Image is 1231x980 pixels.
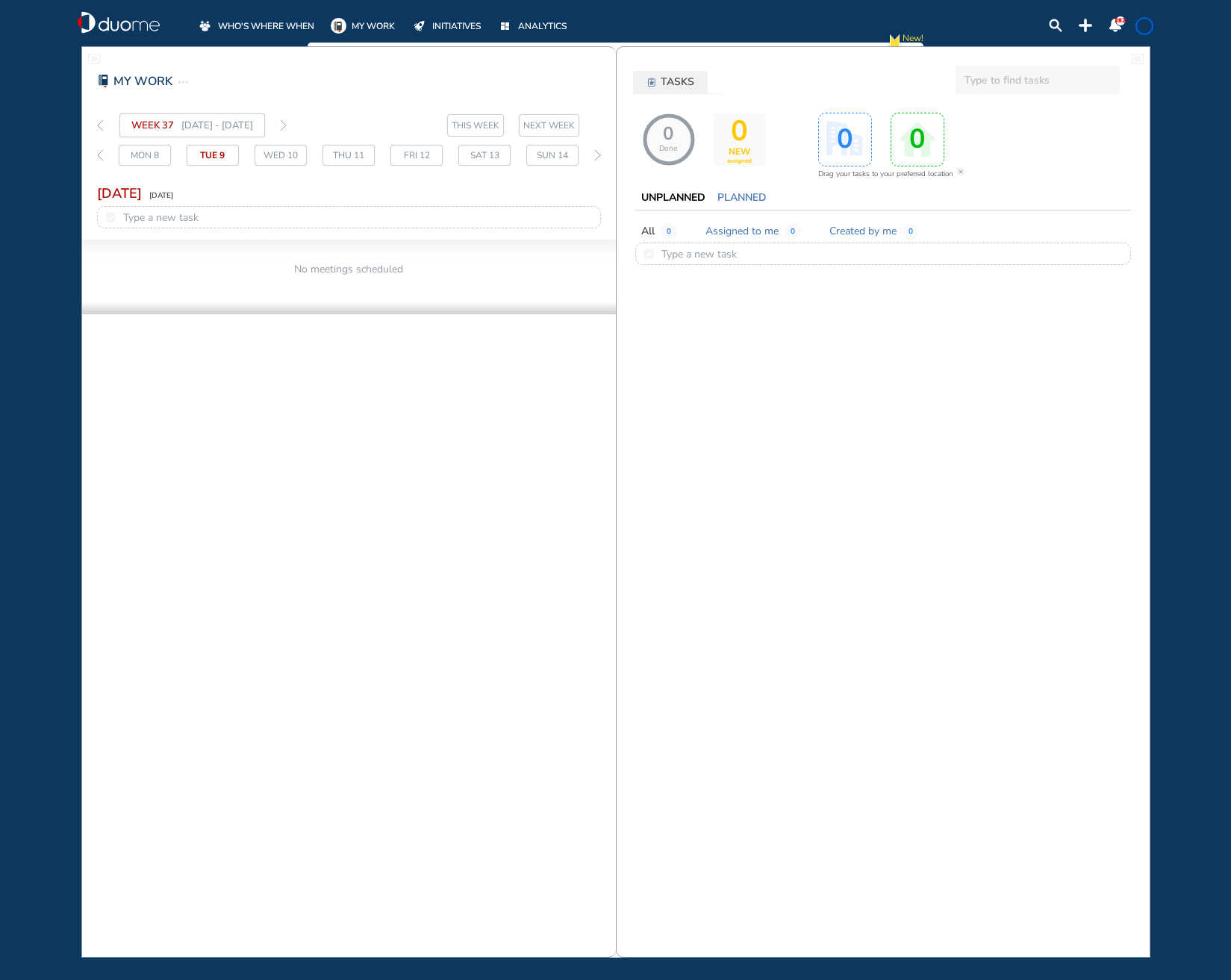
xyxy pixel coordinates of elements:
img: notification-panel-on.a48c1939.svg [1109,19,1122,32]
span: Drag your tasks to your preferred location [818,166,953,181]
div: notification-panel-on [1109,19,1122,32]
img: cross-bg.b2a90242.svg [956,166,966,177]
img: plus-topbar.b126d2c6.svg [1079,19,1092,32]
img: analytics-white.d19bc8dd.svg [501,22,509,30]
span: UNPLANNED [641,190,705,205]
img: thin-left-arrow-grey.f0cbfd8f.svg [97,149,104,161]
span: ANALYTICS [518,19,567,34]
div: thin-left-arrow-grey [97,145,104,166]
div: mywork-red-on [97,75,110,87]
div: round_unchecked [643,249,654,259]
span: WHO'S WHERE WHEN [218,19,314,34]
img: round_unchecked.fea2151d.svg [643,249,654,259]
div: search-lens [1049,19,1062,32]
button: this-week [447,114,504,137]
img: new-notification.cd065810.svg [887,31,903,54]
a: WHO'S WHERE WHEN [197,18,314,34]
img: fullwidthpage.7645317a.svg [1132,53,1144,65]
span: Done [658,145,676,154]
span: [DATE] [97,184,142,202]
div: activity-box [818,113,872,166]
span: TASKS [661,75,694,90]
div: round_unchecked [105,212,116,222]
button: tasks-icon-6184adTASKS [633,71,708,93]
div: fullwidthpage [88,53,100,65]
div: plus-topbar [1079,19,1092,32]
span: 282 [1115,16,1126,25]
a: INITIATIVES [411,18,481,34]
img: tasks-icon-6184ad.77ad149c.svg [648,78,655,87]
span: New! [903,31,923,54]
button: PLANNED [711,189,773,207]
div: NaN% 0/0 [643,113,695,166]
div: new-notification [887,31,903,54]
span: 0 [661,223,677,240]
span: 0 [645,124,690,153]
input: Type to find tasks [956,66,1120,94]
div: thin-left-arrow-grey [97,113,105,137]
div: tasks-icon-6184ad [646,77,657,88]
img: fullwidthpage.7645317a.svg [88,53,100,65]
div: activity-box [891,113,944,166]
div: fullwidthpage [1132,53,1144,65]
img: duome-logo-whitelogo.b0ca3abf.svg [78,11,160,34]
span: MY WORK [352,19,395,34]
div: thin-right-arrow-grey [280,113,287,137]
img: round_unchecked.fea2151d.svg [105,212,116,222]
div: initiatives-off [411,18,427,34]
div: cross-bg [956,166,966,177]
span: THIS WEEK [452,118,499,133]
img: thin-left-arrow-grey.f0cbfd8f.svg [97,119,104,131]
a: MY WORK [331,18,395,34]
img: mywork-red-on.755fc005.svg [97,75,110,87]
img: mywork-on.5af487f3.svg [331,18,346,34]
span: 0 [785,223,801,240]
div: mywork-on [331,18,346,34]
img: initiatives-off.b77ef7b9.svg [414,21,425,31]
img: search-lens.23226280.svg [1049,19,1062,32]
img: thin-right-arrow-grey.874f3e01.svg [594,149,601,161]
span: Created by me [829,224,897,239]
button: next-week [519,114,579,137]
div: whoswherewhen-off [197,18,213,34]
img: thin-right-arrow-grey.874f3e01.svg [280,119,287,131]
span: Assigned to me [705,224,779,239]
span: NEXT WEEK [523,118,575,133]
div: duome-logo-whitelogo [78,11,160,34]
img: task-ellipse.fef7074b.svg [178,73,188,91]
img: whoswherewhen-off.a3085474.svg [199,20,211,31]
a: ANALYTICS [497,18,567,34]
span: 0 [903,223,919,240]
span: MY WORK [113,72,172,90]
button: Created by me [823,221,903,241]
div: thin-right-arrow-grey [594,145,601,166]
button: All [635,221,661,241]
span: [DATE] - [DATE] [181,116,253,134]
div: activity-box [714,113,766,166]
span: WEEK 37 [131,116,174,134]
a: duome-logo-whitelogologo-notext [78,11,160,34]
div: analytics-white [497,18,513,34]
span: No meetings scheduled [294,262,403,276]
span: NEW [729,147,750,157]
span: PLANNED [717,190,767,205]
span: All [641,224,655,239]
button: Assigned to me [699,221,785,241]
button: UNPLANNED [635,189,711,207]
span: [DATE] [149,187,173,205]
span: 0 [729,115,750,157]
span: assigned [727,157,752,164]
span: INITIATIVES [432,19,481,34]
div: task-ellipse [178,73,188,91]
